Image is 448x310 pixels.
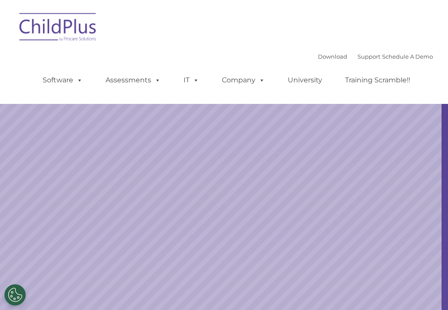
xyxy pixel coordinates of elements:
img: ChildPlus by Procare Solutions [15,7,101,50]
a: Schedule A Demo [382,53,433,60]
a: Assessments [97,72,169,89]
a: University [279,72,331,89]
a: IT [175,72,208,89]
a: Company [213,72,274,89]
button: Cookies Settings [4,284,26,306]
a: Download [318,53,347,60]
a: Support [358,53,380,60]
font: | [318,53,433,60]
a: Training Scramble!! [336,72,419,89]
a: Software [34,72,91,89]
